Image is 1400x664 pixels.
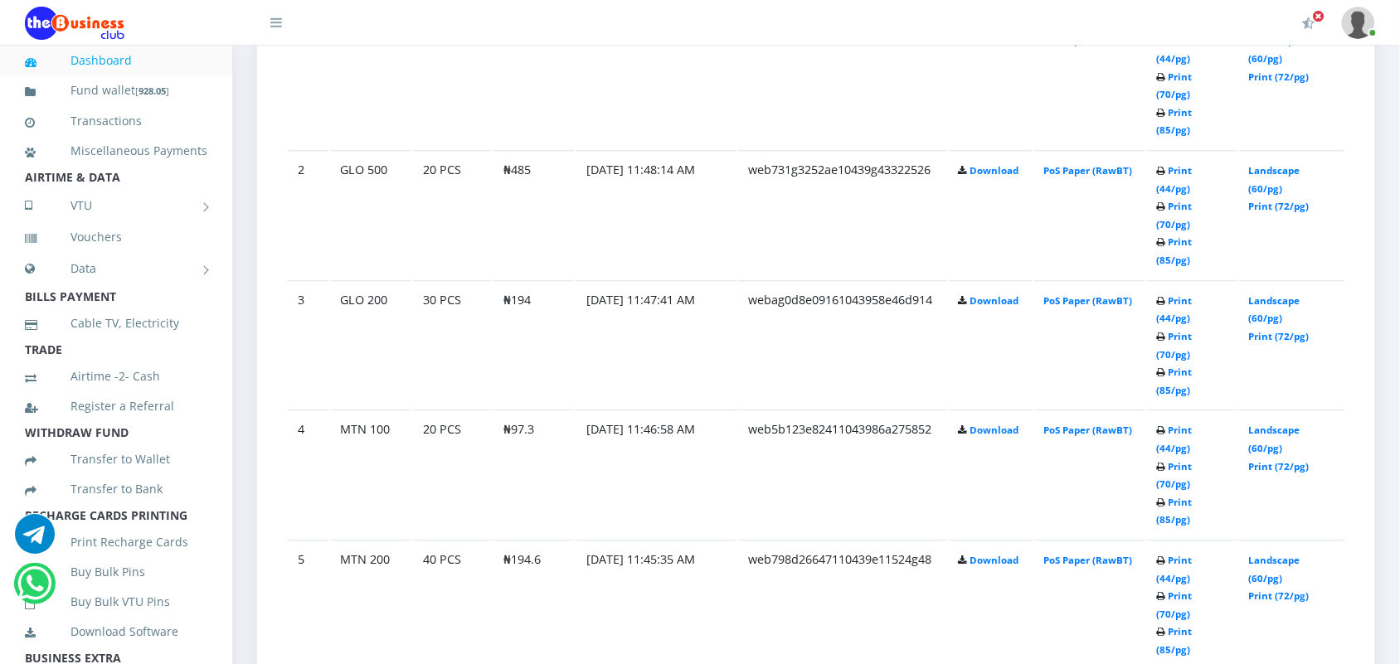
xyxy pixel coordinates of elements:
[1249,70,1310,83] a: Print (72/pg)
[1157,34,1193,65] a: Print (44/pg)
[738,280,947,409] td: webag0d8e09161043958e46d914
[1157,70,1193,101] a: Print (70/pg)
[493,410,575,538] td: ₦97.3
[1157,235,1193,266] a: Print (85/pg)
[738,150,947,279] td: web731g3252ae10439g43322526
[1249,424,1300,454] a: Landscape (60/pg)
[139,85,166,97] b: 928.05
[1249,460,1310,473] a: Print (72/pg)
[493,20,575,148] td: ₦194.6
[25,440,207,478] a: Transfer to Wallet
[288,280,328,409] td: 3
[1313,10,1325,22] span: Activate Your Membership
[413,410,492,538] td: 20 PCS
[1249,589,1310,602] a: Print (72/pg)
[1157,330,1193,361] a: Print (70/pg)
[738,20,947,148] td: webe62d8b7318104390504be3b8
[970,294,1019,307] a: Download
[493,280,575,409] td: ₦194
[970,554,1019,566] a: Download
[1157,200,1193,230] a: Print (70/pg)
[25,387,207,425] a: Register a Referral
[1157,554,1193,584] a: Print (44/pg)
[25,304,207,342] a: Cable TV, Electricity
[1157,424,1193,454] a: Print (44/pg)
[1157,294,1193,325] a: Print (44/pg)
[1249,164,1300,195] a: Landscape (60/pg)
[1157,589,1193,620] a: Print (70/pg)
[1249,294,1300,325] a: Landscape (60/pg)
[576,410,736,538] td: [DATE] 11:46:58 AM
[576,280,736,409] td: [DATE] 11:47:41 AM
[413,20,492,148] td: 30 PCS
[1044,554,1133,566] a: PoS Paper (RawBT)
[25,613,207,651] a: Download Software
[25,71,207,110] a: Fund wallet[928.05]
[1044,424,1133,436] a: PoS Paper (RawBT)
[135,85,169,97] small: [ ]
[1249,554,1300,584] a: Landscape (60/pg)
[1303,17,1315,30] i: Activate Your Membership
[1157,164,1193,195] a: Print (44/pg)
[330,150,411,279] td: GLO 500
[1044,164,1133,177] a: PoS Paper (RawBT)
[25,7,124,40] img: Logo
[1157,106,1193,137] a: Print (85/pg)
[25,102,207,140] a: Transactions
[15,526,55,554] a: Chat for support
[1157,625,1193,656] a: Print (85/pg)
[970,164,1019,177] a: Download
[25,470,207,508] a: Transfer to Bank
[288,150,328,279] td: 2
[25,583,207,621] a: Buy Bulk VTU Pins
[25,248,207,289] a: Data
[1044,294,1133,307] a: PoS Paper (RawBT)
[493,150,575,279] td: ₦485
[25,357,207,395] a: Airtime -2- Cash
[413,150,492,279] td: 20 PCS
[1249,200,1310,212] a: Print (72/pg)
[288,410,328,538] td: 4
[25,41,207,80] a: Dashboard
[330,280,411,409] td: GLO 200
[1157,496,1193,526] a: Print (85/pg)
[25,185,207,226] a: VTU
[288,20,328,148] td: 1
[330,20,411,148] td: MTN 200
[1157,460,1193,491] a: Print (70/pg)
[1342,7,1375,39] img: User
[1249,34,1300,65] a: Landscape (60/pg)
[576,20,736,148] td: [DATE] 11:48:54 AM
[738,410,947,538] td: web5b123e82411043986a275852
[413,280,492,409] td: 30 PCS
[25,523,207,561] a: Print Recharge Cards
[970,424,1019,436] a: Download
[1157,366,1193,396] a: Print (85/pg)
[17,576,51,603] a: Chat for support
[25,553,207,591] a: Buy Bulk Pins
[25,218,207,256] a: Vouchers
[330,410,411,538] td: MTN 100
[1249,330,1310,342] a: Print (72/pg)
[576,150,736,279] td: [DATE] 11:48:14 AM
[25,132,207,170] a: Miscellaneous Payments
